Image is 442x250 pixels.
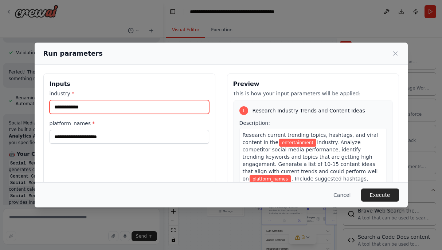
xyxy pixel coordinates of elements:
span: Variable: industry [279,139,316,147]
span: Research current trending topics, hashtags, and viral content in the [243,132,378,145]
h3: Preview [233,80,393,88]
div: 1 [239,106,248,115]
button: Execute [361,189,399,202]
h3: Inputs [50,80,209,88]
label: industry [50,90,209,97]
button: Cancel [328,189,356,202]
span: . Include suggested hashtags, optimal content formats, and trend timing analysis. [243,176,374,189]
span: industry. Analyze competitor social media performance, identify trending keywords and topics that... [243,139,378,182]
p: This is how your input parameters will be applied: [233,90,393,97]
h2: Run parameters [43,48,103,59]
span: Variable: platform_names [250,175,291,183]
span: Description: [239,120,270,126]
label: platform_names [50,120,209,127]
span: Research Industry Trends and Content Ideas [253,107,365,114]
